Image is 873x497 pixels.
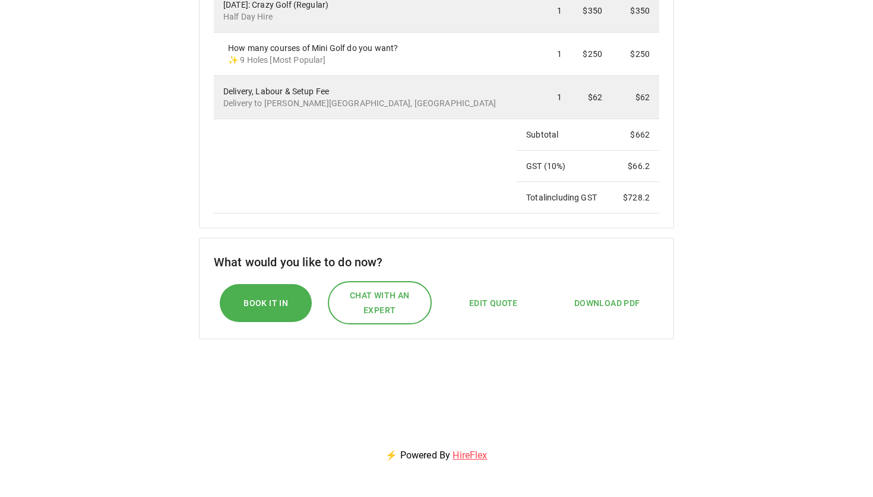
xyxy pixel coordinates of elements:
[228,54,507,66] p: ✨ 9 Holes [Most Popular]
[612,76,659,119] td: $62
[328,281,432,324] button: Chat with an expert
[214,253,659,272] h6: What would you like to do now?
[228,42,507,66] div: How many courses of Mini Golf do you want?
[223,85,507,109] div: Delivery, Labour & Setup Fee
[574,296,640,311] span: Download PDF
[223,97,507,109] p: Delivery to [PERSON_NAME][GEOGRAPHIC_DATA], [GEOGRAPHIC_DATA]
[469,296,518,311] span: Edit Quote
[517,33,571,76] td: 1
[517,151,612,182] td: GST ( 10 %)
[517,182,612,214] td: Total including GST
[562,290,652,317] button: Download PDF
[612,182,659,214] td: $ 728.2
[218,283,314,323] button: Book it In
[612,119,659,151] td: $ 662
[453,450,487,461] a: HireFlex
[571,76,612,119] td: $62
[517,76,571,119] td: 1
[371,434,501,477] p: ⚡ Powered By
[612,33,659,76] td: $250
[341,288,419,317] span: Chat with an expert
[457,290,530,317] button: Edit Quote
[612,151,659,182] td: $ 66.2
[517,119,612,151] td: Subtotal
[223,11,507,23] p: Half Day Hire
[571,33,612,76] td: $250
[243,295,289,310] span: Book it In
